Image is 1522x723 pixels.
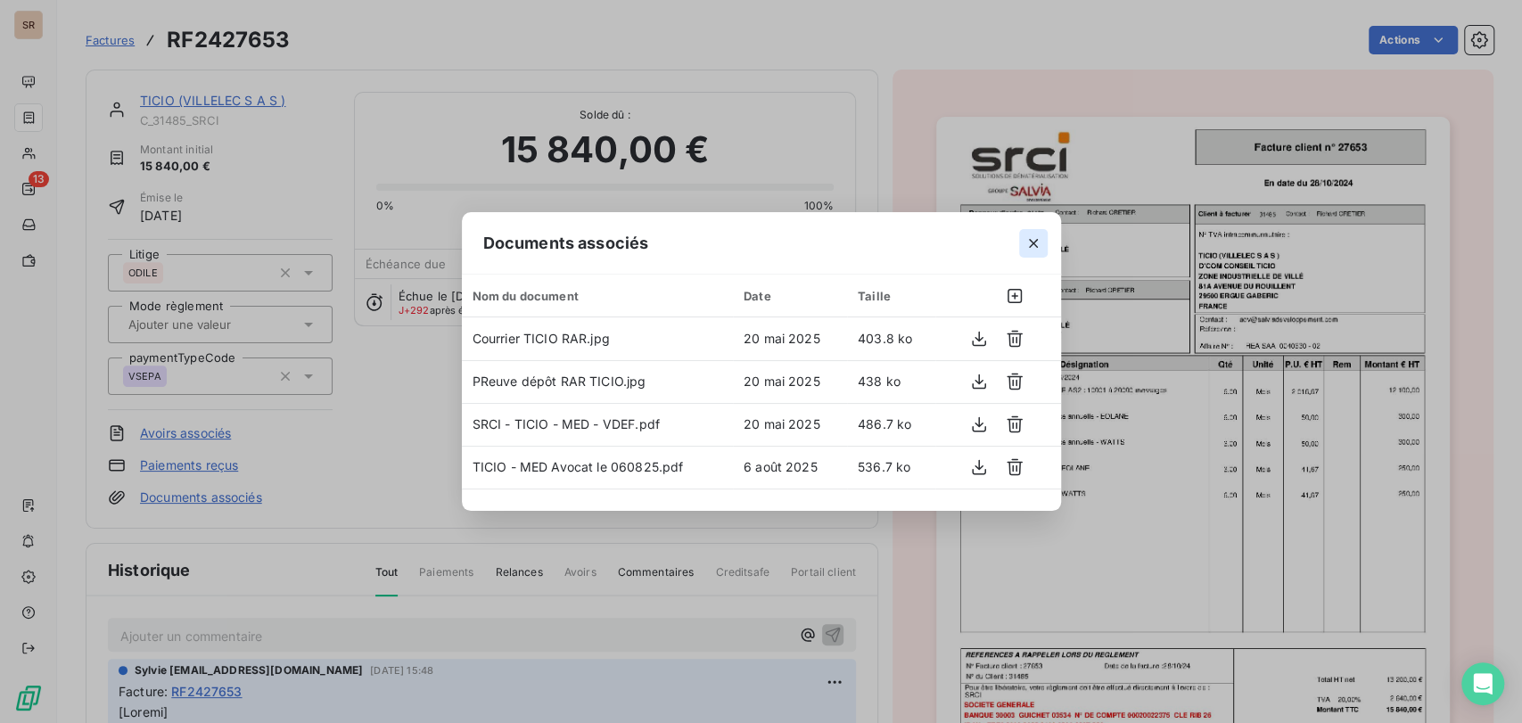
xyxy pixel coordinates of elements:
[858,289,925,303] div: Taille
[858,374,901,389] span: 438 ko
[858,459,910,474] span: 536.7 ko
[858,331,912,346] span: 403.8 ko
[473,416,660,431] span: SRCI - TICIO - MED - VDEF.pdf
[744,459,818,474] span: 6 août 2025
[483,231,649,255] span: Documents associés
[473,374,646,389] span: PReuve dépôt RAR TICIO.jpg
[473,289,722,303] div: Nom du document
[473,331,610,346] span: Courrier TICIO RAR.jpg
[1461,662,1504,705] div: Open Intercom Messenger
[744,331,820,346] span: 20 mai 2025
[858,416,911,431] span: 486.7 ko
[744,374,820,389] span: 20 mai 2025
[744,416,820,431] span: 20 mai 2025
[744,289,836,303] div: Date
[473,459,684,474] span: TICIO - MED Avocat le 060825.pdf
